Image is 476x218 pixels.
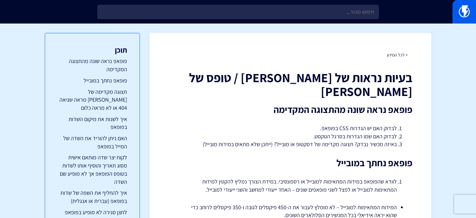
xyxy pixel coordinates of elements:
[58,77,127,85] a: פופאפ נחתך במובייל
[58,57,127,73] a: פופאפ נראה שונה מהתצוגה המקדימה
[58,115,127,131] a: איך לשנות את מיקום השדות בפופאפ
[184,140,397,148] li: באיזה מכשיר נבדק? תצוגה מקדימה של דסקטופ או מובייל? (ייתכן שלא מתאים במידות מובייל)
[97,5,379,19] input: חיפוש מהיר...
[184,132,397,141] li: לבדוק האם שמו הגדרות בסרגל הטקסט.
[168,158,412,168] h2: פופאפ נחתך במובייל
[184,178,397,194] li: לוודא שהפופאפ במידות המתאימות למובייל או רספונסיבי. במידת הצורך נמליץ להקטין למידות המתאימות למוב...
[58,153,127,186] a: לקוח יצר שדה מותאם אישית מסוג תאריך והוסיף אותו לשדות בטופס הפופאפ אך לא מופיע שם השדה
[58,208,127,216] a: לחצן סגירה לא מופיע בפופאפ
[168,104,412,115] h2: פופאפ נראה שונה מהתצוגה המקדימה
[168,71,412,98] h1: בעיות נראות של [PERSON_NAME] / טופס של [PERSON_NAME]
[387,52,408,58] a: < לכל המידע
[58,46,127,54] h3: תוכן
[184,124,397,132] li: לבדוק האם יש הגדרות CSS בפופאפ.
[58,134,127,150] a: האם ניתן להוריד את השדה של המייל בפופאפ
[58,88,127,112] a: תצוגה מקדימה של [PERSON_NAME] מראה שגיאה 404 או לא מראה כלום
[58,189,127,205] a: איך להחליף את השפה של שדות בפופאפ (עברית או אנגלית)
